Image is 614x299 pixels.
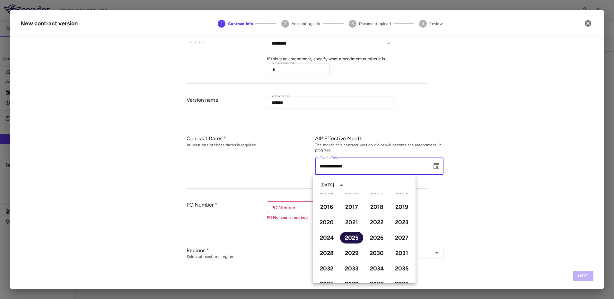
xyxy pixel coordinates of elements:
button: 2017 [340,201,363,213]
span: Contract info [228,21,253,27]
button: 2024 [315,232,338,243]
button: 2016 [315,201,338,213]
button: 2026 [365,232,388,243]
div: The month this contract version did or will become the amendment-in-progress. [315,143,443,153]
label: Month / Year [320,155,339,160]
button: 2027 [390,232,413,243]
div: [DATE] [320,182,334,188]
p: PO Number is required [267,215,395,220]
div: PO Number [187,201,267,227]
button: 2033 [340,263,363,274]
button: Open [384,39,393,48]
button: 2028 [315,247,338,259]
label: Add a name [271,94,289,99]
div: Version [187,37,267,77]
button: 2022 [365,217,388,228]
button: 2020 [315,217,338,228]
button: 2038 [365,278,388,290]
div: AIP Effective Month [315,135,443,142]
button: Contract info [213,12,258,35]
div: At least one of these dates is required. [187,143,315,148]
button: 2039 [390,278,413,290]
div: New contract version [21,19,78,28]
button: 2035 [390,263,413,274]
p: If this is an amendment, specify what amendment number it is. [267,56,427,62]
button: 2029 [340,247,363,259]
button: 2034 [365,263,388,274]
div: Regions [187,247,315,254]
button: 2018 [365,201,388,213]
label: Amendment # [272,61,294,66]
button: 2030 [365,247,388,259]
button: Open [432,248,441,257]
button: 2031 [390,247,413,259]
button: 2036 [315,278,338,290]
div: Version name [187,97,267,115]
button: 2032 [315,263,338,274]
div: Select at least one region. [187,254,315,260]
text: 1 [221,21,223,26]
button: 2023 [390,217,413,228]
button: 2025 [340,232,363,243]
button: year view is open, switch to calendar view [336,180,347,191]
button: 2037 [340,278,363,290]
button: 2021 [340,217,363,228]
div: Contract Dates [187,135,315,142]
button: Choose date, selected date is Sep 29, 2025 [430,160,443,173]
button: 2019 [390,201,413,213]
